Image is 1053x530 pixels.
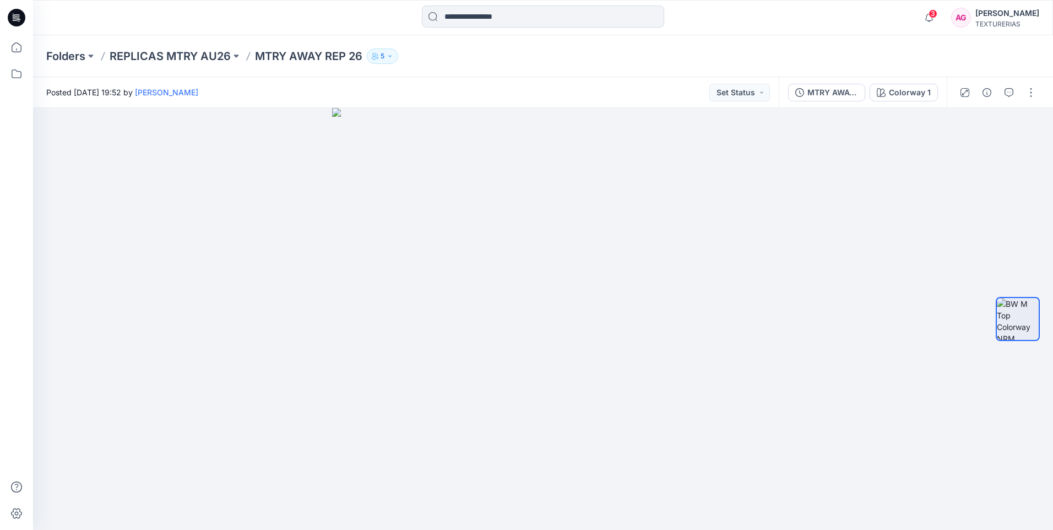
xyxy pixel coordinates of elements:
div: AG [951,8,971,28]
p: MTRY AWAY REP 26 [255,48,362,64]
button: Colorway 1 [870,84,938,101]
div: Colorway 1 [889,86,931,99]
div: MTRY AWAY REP 26 [807,86,858,99]
button: Details [978,84,996,101]
p: 5 [381,50,384,62]
button: MTRY AWAY REP 26 [788,84,865,101]
a: Folders [46,48,85,64]
span: Posted [DATE] 19:52 by [46,86,198,98]
a: [PERSON_NAME] [135,88,198,97]
img: BW M Top Colorway NRM [997,298,1039,340]
button: 5 [367,48,398,64]
span: 3 [929,9,937,18]
div: [PERSON_NAME] [975,7,1039,20]
div: TEXTURERIAS [975,20,1039,28]
img: eyJhbGciOiJIUzI1NiIsImtpZCI6IjAiLCJzbHQiOiJzZXMiLCJ0eXAiOiJKV1QifQ.eyJkYXRhIjp7InR5cGUiOiJzdG9yYW... [332,108,754,530]
a: REPLICAS MTRY AU26 [110,48,231,64]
